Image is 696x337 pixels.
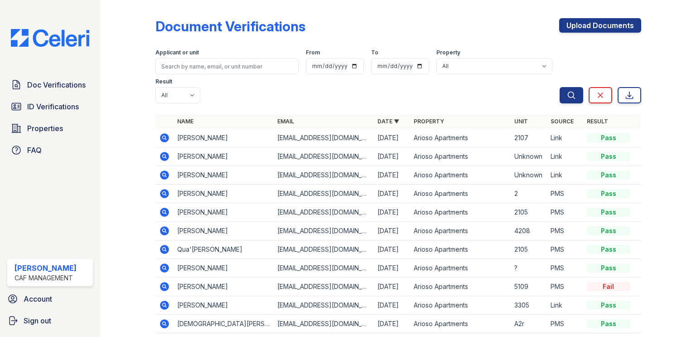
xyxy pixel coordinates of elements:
[587,171,630,180] div: Pass
[155,49,199,56] label: Applicant or unit
[374,296,410,315] td: [DATE]
[410,129,510,147] td: Arioso Apartments
[27,101,79,112] span: ID Verifications
[511,259,547,278] td: ?
[410,222,510,240] td: Arioso Apartments
[410,240,510,259] td: Arioso Apartments
[371,49,378,56] label: To
[374,147,410,166] td: [DATE]
[274,203,374,222] td: [EMAIL_ADDRESS][DOMAIN_NAME]
[547,203,583,222] td: PMS
[414,118,444,125] a: Property
[511,166,547,185] td: Unknown
[410,147,510,166] td: Arioso Apartments
[547,259,583,278] td: PMS
[587,282,630,291] div: Fail
[511,203,547,222] td: 2105
[374,259,410,278] td: [DATE]
[27,123,63,134] span: Properties
[27,145,42,156] span: FAQ
[24,293,52,304] span: Account
[155,18,305,34] div: Document Verifications
[174,203,274,222] td: [PERSON_NAME]
[559,18,641,33] a: Upload Documents
[551,118,574,125] a: Source
[547,240,583,259] td: PMS
[174,278,274,296] td: [PERSON_NAME]
[277,118,294,125] a: Email
[547,147,583,166] td: Link
[587,152,630,161] div: Pass
[7,141,93,159] a: FAQ
[7,76,93,94] a: Doc Verifications
[377,118,399,125] a: Date ▼
[374,315,410,333] td: [DATE]
[436,49,460,56] label: Property
[274,222,374,240] td: [EMAIL_ADDRESS][DOMAIN_NAME]
[155,78,172,85] label: Result
[514,118,528,125] a: Unit
[174,222,274,240] td: [PERSON_NAME]
[274,315,374,333] td: [EMAIL_ADDRESS][DOMAIN_NAME]
[511,315,547,333] td: A2r
[587,301,630,310] div: Pass
[587,245,630,254] div: Pass
[374,278,410,296] td: [DATE]
[274,129,374,147] td: [EMAIL_ADDRESS][DOMAIN_NAME]
[27,79,86,90] span: Doc Verifications
[274,147,374,166] td: [EMAIL_ADDRESS][DOMAIN_NAME]
[410,166,510,185] td: Arioso Apartments
[587,226,630,235] div: Pass
[374,166,410,185] td: [DATE]
[7,119,93,137] a: Properties
[274,259,374,278] td: [EMAIL_ADDRESS][DOMAIN_NAME]
[174,129,274,147] td: [PERSON_NAME]
[174,166,274,185] td: [PERSON_NAME]
[14,274,77,283] div: CAF Management
[547,315,583,333] td: PMS
[374,240,410,259] td: [DATE]
[511,147,547,166] td: Unknown
[547,222,583,240] td: PMS
[587,264,630,273] div: Pass
[177,118,193,125] a: Name
[410,278,510,296] td: Arioso Apartments
[511,278,547,296] td: 5109
[374,203,410,222] td: [DATE]
[511,296,547,315] td: 3305
[410,185,510,203] td: Arioso Apartments
[274,185,374,203] td: [EMAIL_ADDRESS][DOMAIN_NAME]
[274,240,374,259] td: [EMAIL_ADDRESS][DOMAIN_NAME]
[547,185,583,203] td: PMS
[306,49,320,56] label: From
[174,296,274,315] td: [PERSON_NAME]
[410,315,510,333] td: Arioso Apartments
[587,189,630,198] div: Pass
[24,315,51,326] span: Sign out
[511,129,547,147] td: 2107
[587,208,630,217] div: Pass
[587,319,630,328] div: Pass
[174,185,274,203] td: [PERSON_NAME]
[174,259,274,278] td: [PERSON_NAME]
[174,315,274,333] td: [DEMOGRAPHIC_DATA][PERSON_NAME]
[511,185,547,203] td: 2
[274,296,374,315] td: [EMAIL_ADDRESS][DOMAIN_NAME]
[4,290,97,308] a: Account
[410,259,510,278] td: Arioso Apartments
[410,203,510,222] td: Arioso Apartments
[547,278,583,296] td: PMS
[274,278,374,296] td: [EMAIL_ADDRESS][DOMAIN_NAME]
[511,222,547,240] td: 4208
[587,133,630,142] div: Pass
[547,296,583,315] td: Link
[4,312,97,330] a: Sign out
[174,147,274,166] td: [PERSON_NAME]
[155,58,299,74] input: Search by name, email, or unit number
[547,129,583,147] td: Link
[7,98,93,116] a: ID Verifications
[4,29,97,47] img: CE_Logo_Blue-a8612792a0a2168367f1c8372b55b34899dd931a85d93a1a3d3e32e68fde9ad4.png
[587,118,608,125] a: Result
[174,240,274,259] td: Qua'[PERSON_NAME]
